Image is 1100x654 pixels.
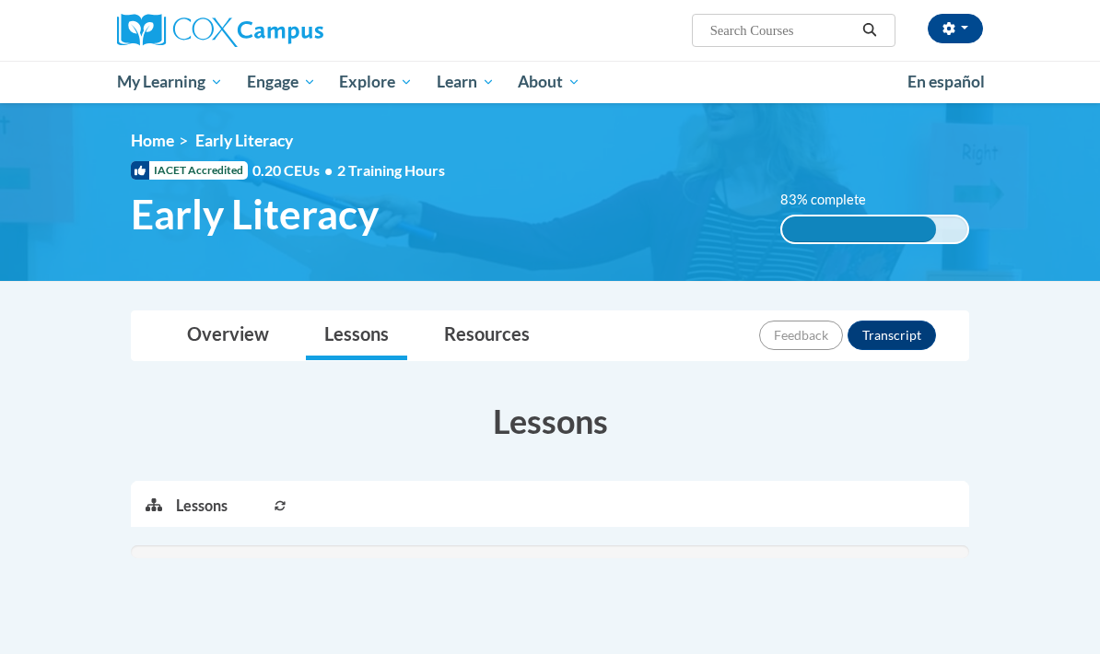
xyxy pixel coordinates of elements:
[848,321,936,350] button: Transcript
[327,61,425,103] a: Explore
[425,61,507,103] a: Learn
[117,14,387,47] a: Cox Campus
[895,63,997,101] a: En español
[131,161,248,180] span: IACET Accredited
[235,61,328,103] a: Engage
[337,161,445,179] span: 2 Training Hours
[907,72,985,91] span: En español
[103,61,997,103] div: Main menu
[780,190,886,210] label: 83% complete
[518,71,580,93] span: About
[117,71,223,93] span: My Learning
[131,190,379,239] span: Early Literacy
[426,311,548,360] a: Resources
[759,321,843,350] button: Feedback
[169,311,287,360] a: Overview
[252,160,337,181] span: 0.20 CEUs
[507,61,593,103] a: About
[117,14,323,47] img: Cox Campus
[131,398,969,444] h3: Lessons
[131,131,174,150] a: Home
[708,19,856,41] input: Search Courses
[105,61,235,103] a: My Learning
[324,161,333,179] span: •
[176,496,228,516] p: Lessons
[437,71,495,93] span: Learn
[928,14,983,43] button: Account Settings
[306,311,407,360] a: Lessons
[339,71,413,93] span: Explore
[195,131,293,150] span: Early Literacy
[782,216,936,242] div: 83% complete
[247,71,316,93] span: Engage
[856,19,884,41] button: Search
